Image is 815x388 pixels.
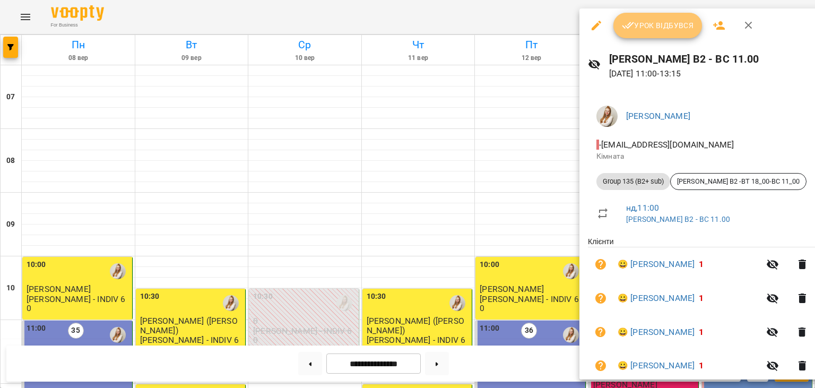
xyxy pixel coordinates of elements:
a: [PERSON_NAME] [626,111,690,121]
span: 1 [699,360,704,370]
p: Кімната [596,151,807,162]
a: [PERSON_NAME] В2 - ВС 11.00 [626,215,730,223]
button: Візит ще не сплачено. Додати оплату? [588,320,613,345]
span: Group 135 (B2+ sub) [596,177,670,186]
div: [PERSON_NAME] В2 -ВТ 18_00-ВС 11_00 [670,173,807,190]
ul: Клієнти [588,236,815,386]
h6: [PERSON_NAME] В2 - ВС 11.00 [609,51,815,67]
a: 😀 [PERSON_NAME] [618,359,695,372]
button: Візит ще не сплачено. Додати оплату? [588,353,613,378]
button: Візит ще не сплачено. Додати оплату? [588,252,613,277]
button: Урок відбувся [613,13,703,38]
p: [DATE] 11:00 - 13:15 [609,67,815,80]
span: 1 [699,293,704,303]
span: 1 [699,327,704,337]
button: Візит ще не сплачено. Додати оплату? [588,286,613,311]
span: 1 [699,259,704,269]
a: 😀 [PERSON_NAME] [618,292,695,305]
span: Урок відбувся [622,19,694,32]
a: нд , 11:00 [626,203,659,213]
span: - [EMAIL_ADDRESS][DOMAIN_NAME] [596,140,736,150]
a: 😀 [PERSON_NAME] [618,258,695,271]
span: [PERSON_NAME] В2 -ВТ 18_00-ВС 11_00 [671,177,806,186]
img: db46d55e6fdf8c79d257263fe8ff9f52.jpeg [596,106,618,127]
a: 😀 [PERSON_NAME] [618,326,695,339]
